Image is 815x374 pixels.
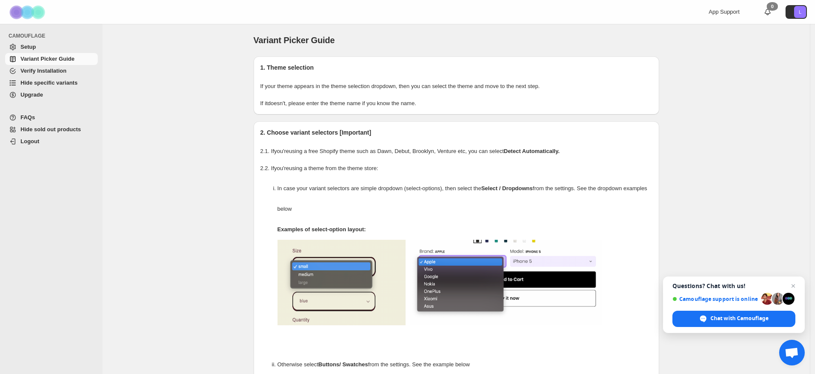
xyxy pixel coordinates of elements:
[710,315,768,322] span: Chat with Camouflage
[260,164,652,173] p: 2.2. If you're using a theme from the theme store:
[481,185,533,191] strong: Select / Dropdowns
[672,296,758,302] span: Camouflage support is online
[278,226,366,233] strong: Examples of select-option layout:
[278,178,652,219] p: In case your variant selectors are simple dropdown (select-options), then select the from the set...
[5,112,98,124] a: FAQs
[254,35,335,45] span: Variant Picker Guide
[5,41,98,53] a: Setup
[20,91,43,98] span: Upgrade
[799,9,801,15] text: L
[767,2,778,11] div: 0
[20,126,81,133] span: Hide sold out products
[278,240,406,325] img: camouflage-select-options
[5,89,98,101] a: Upgrade
[504,148,560,154] strong: Detect Automatically.
[5,135,98,147] a: Logout
[20,56,74,62] span: Variant Picker Guide
[672,311,795,327] span: Chat with Camouflage
[260,99,652,108] p: If it doesn't , please enter the theme name if you know the name.
[20,80,78,86] span: Hide specific variants
[20,138,39,144] span: Logout
[260,63,652,72] h2: 1. Theme selection
[709,9,739,15] span: App Support
[7,0,50,24] img: Camouflage
[20,44,36,50] span: Setup
[763,8,772,16] a: 0
[260,82,652,91] p: If your theme appears in the theme selection dropdown, then you can select the theme and move to ...
[5,53,98,65] a: Variant Picker Guide
[318,361,368,368] strong: Buttons/ Swatches
[779,340,805,365] a: Open chat
[5,124,98,135] a: Hide sold out products
[786,5,807,19] button: Avatar with initials L
[260,128,652,137] h2: 2. Choose variant selectors [Important]
[20,114,35,121] span: FAQs
[260,147,652,156] p: 2.1. If you're using a free Shopify theme such as Dawn, Debut, Brooklyn, Venture etc, you can select
[410,240,602,325] img: camouflage-select-options-2
[672,283,795,289] span: Questions? Chat with us!
[794,6,806,18] span: Avatar with initials L
[5,65,98,77] a: Verify Installation
[20,68,67,74] span: Verify Installation
[5,77,98,89] a: Hide specific variants
[9,32,98,39] span: CAMOUFLAGE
